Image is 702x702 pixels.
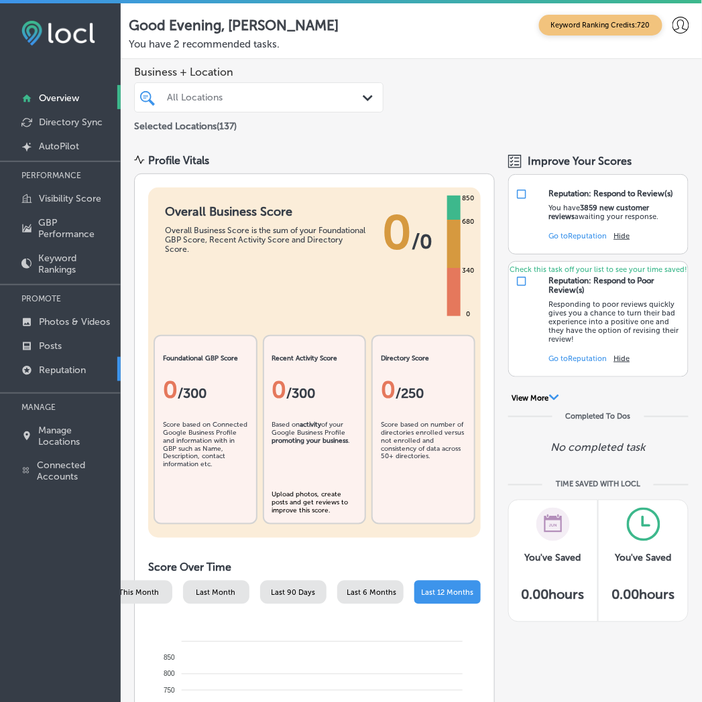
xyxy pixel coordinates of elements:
p: Reputation [39,364,86,376]
p: Keyword Rankings [38,253,114,275]
div: Score based on Connected Google Business Profile and information with in GBP such as Name, Descri... [163,421,248,488]
h3: You've Saved [616,553,672,564]
p: Manage Locations [39,425,114,447]
h5: 0.00 hours [522,587,585,603]
tspan: 750 [164,687,175,695]
span: Last 90 Days [271,589,315,598]
span: Last Month [196,589,236,598]
span: Improve Your Scores [528,155,632,167]
div: Upload photos, create posts and get reviews to improve this score. [272,491,357,515]
button: Hide [614,354,630,363]
span: / 0 [412,230,433,254]
span: This Month [119,589,159,598]
div: 0 [381,376,466,404]
p: Posts [39,340,62,352]
strong: 3859 new customer reviews [549,204,650,221]
div: 0 [464,309,473,320]
span: Last 12 Months [421,589,473,598]
div: 340 [460,265,477,276]
h2: Score Over Time [148,561,481,574]
img: fda3e92497d09a02dc62c9cd864e3231.png [21,21,95,46]
span: Business + Location [134,66,384,78]
b: promoting your business [272,437,349,445]
tspan: 850 [164,654,175,662]
span: /250 [396,385,424,401]
div: Reputation: Respond to Poor Review(s) [549,276,681,295]
h2: Recent Activity Score [272,354,357,362]
p: AutoPilot [39,141,79,152]
div: Overall Business Score is the sum of your Foundational GBP Score, Recent Activity Score and Direc... [165,226,366,254]
div: TIME SAVED WITH LOCL [556,480,640,489]
div: 850 [460,193,477,204]
p: Directory Sync [39,117,103,128]
div: Score based on number of directories enrolled versus not enrolled and consistency of data across ... [381,421,466,488]
p: Selected Locations ( 137 ) [134,115,237,132]
span: 0 [383,204,412,261]
div: Profile Vitals [148,154,209,167]
div: 0 [163,376,248,404]
h3: You've Saved [525,553,581,564]
p: You have 2 recommended tasks. [129,38,694,50]
button: Hide [614,232,630,240]
h2: Directory Score [381,354,466,362]
div: All Locations [167,92,364,103]
span: / 300 [178,385,207,401]
p: Responding to poor reviews quickly gives you a chance to turn their bad experience into a positiv... [549,300,681,344]
p: No completed task [551,441,646,453]
button: View More [508,393,564,405]
div: 680 [460,216,477,227]
p: You have awaiting your response. [549,204,681,221]
p: Photos & Videos [39,316,110,328]
p: Good Evening, [PERSON_NAME] [129,17,339,33]
p: Visibility Score [39,193,101,204]
b: activity [300,421,322,429]
h2: Foundational GBP Score [163,354,248,362]
span: Keyword Ranking Credits: 720 [539,15,662,36]
span: /300 [287,385,316,401]
a: Go toReputation [549,354,607,363]
tspan: 800 [164,671,175,678]
div: Reputation: Respond to Review(s) [549,189,674,198]
h5: 0.00 hours [612,587,675,603]
p: Connected Accounts [37,460,114,483]
div: Completed To Dos [566,412,631,421]
div: Based on of your Google Business Profile . [272,421,357,488]
div: 0 [272,376,357,404]
h1: Overall Business Score [165,204,366,219]
p: Check this task off your list to see your time saved! [509,265,688,274]
a: Go toReputation [549,232,607,240]
p: GBP Performance [39,217,114,240]
span: Last 6 Months [347,589,397,598]
p: Overview [39,92,79,104]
